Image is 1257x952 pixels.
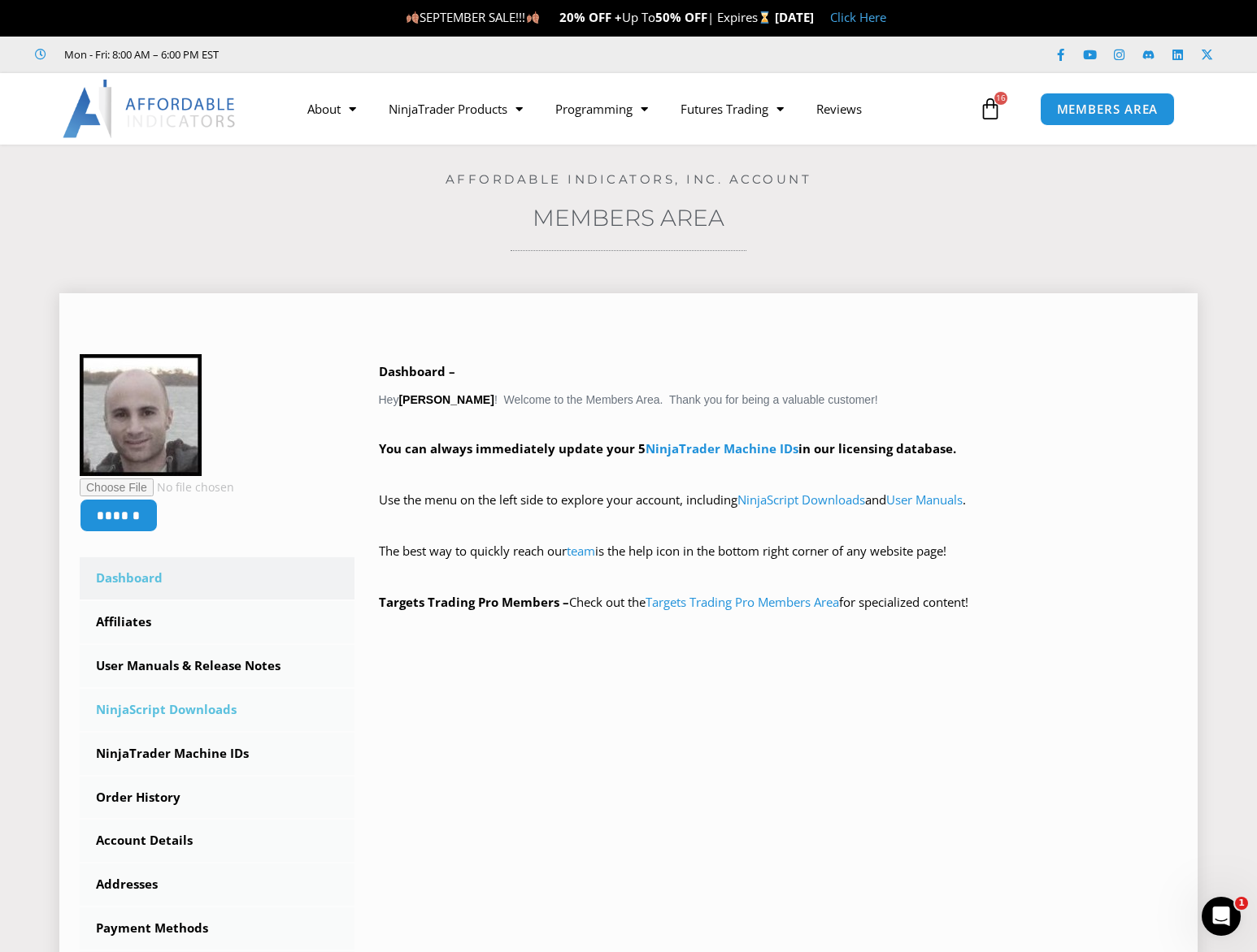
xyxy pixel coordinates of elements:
[379,594,569,610] strong: Targets Trading Pro Members –
[737,491,865,508] a: NinjaScript Downloads
[567,543,595,559] a: team
[379,440,956,457] strong: You can always immediately update your 5 in our licensing database.
[80,863,354,906] a: Addresses
[80,601,354,643] a: Affiliates
[291,90,975,128] nav: Menu
[60,45,219,64] span: Mon - Fri: 8:00 AM – 6:00 PM EST
[63,80,237,138] img: LogoAI | Affordable Indicators – NinjaTrader
[80,557,354,599] a: Dashboard
[407,11,419,24] img: 🍂
[1040,93,1176,126] a: MEMBERS AREA
[664,90,800,128] a: Futures Trading
[539,90,664,128] a: Programming
[446,171,812,187] a: Affordable Indicators, Inc. Account
[80,907,354,950] a: Payment Methods
[398,393,494,406] strong: [PERSON_NAME]
[830,9,886,25] a: Click Here
[291,90,372,128] a: About
[646,594,839,610] a: Targets Trading Pro Members Area
[886,491,963,508] a: User Manuals
[559,9,622,25] strong: 20% OFF +
[533,204,724,232] a: Members Area
[527,11,539,24] img: 🍂
[646,440,798,457] a: NinjaTrader Machine IDs
[800,90,878,128] a: Reviews
[379,361,1178,614] div: Hey ! Welcome to the Members Area. Thank you for being a valuable customer!
[655,9,707,25] strong: 50% OFF
[241,46,485,63] iframe: Customer reviews powered by Trustpilot
[379,489,1178,534] p: Use the menu on the left side to explore your account, including and .
[80,733,354,775] a: NinjaTrader Machine IDs
[379,540,1178,586] p: The best way to quickly reach our is the help icon in the bottom right corner of any website page!
[379,591,1178,614] p: Check out the for specialized content!
[955,85,1026,132] a: 16
[1202,897,1241,936] iframe: Intercom live chat
[379,363,455,379] b: Dashboard –
[406,9,774,25] span: SEPTEMBER SALE!!! Up To | Expires
[759,11,771,24] img: ⌛
[1235,897,1248,910] span: 1
[775,9,814,25] strong: [DATE]
[372,90,539,128] a: NinjaTrader Products
[80,777,354,819] a: Order History
[80,820,354,862] a: Account Details
[80,645,354,687] a: User Manuals & Release Notes
[80,354,202,476] img: 71d51b727fd0980defc0926a584480a80dca29e5385b7c6ff19b9310cf076714
[994,92,1007,105] span: 16
[1057,103,1159,115] span: MEMBERS AREA
[80,689,354,731] a: NinjaScript Downloads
